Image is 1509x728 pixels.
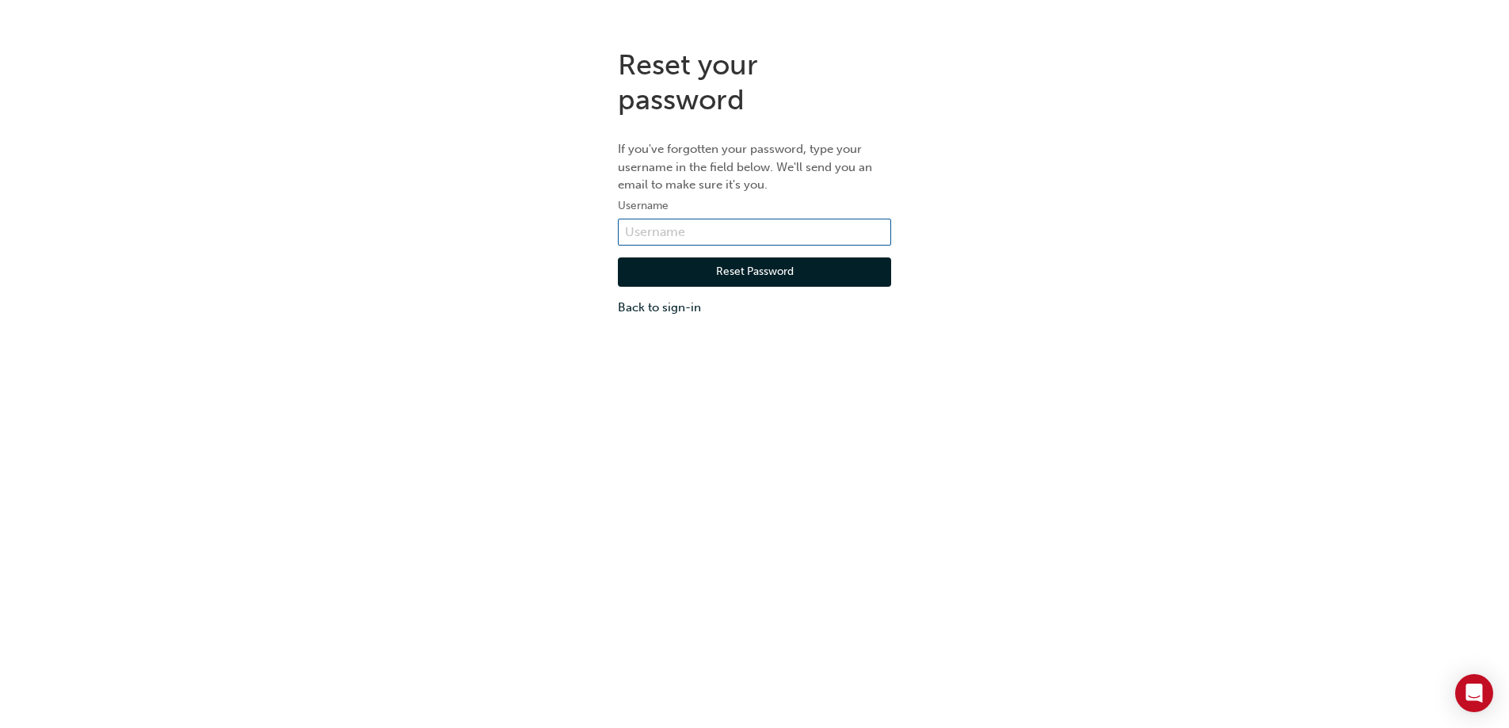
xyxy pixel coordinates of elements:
input: Username [618,219,891,246]
button: Reset Password [618,257,891,288]
div: Open Intercom Messenger [1455,674,1493,712]
p: If you've forgotten your password, type your username in the field below. We'll send you an email... [618,140,891,194]
h1: Reset your password [618,48,891,116]
label: Username [618,196,891,215]
a: Back to sign-in [618,299,891,317]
